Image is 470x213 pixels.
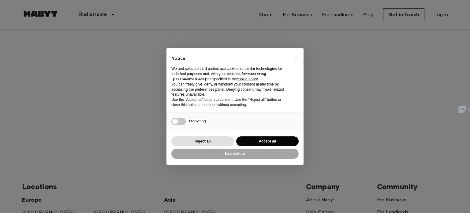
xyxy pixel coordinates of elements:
a: cookie policy [237,77,258,81]
p: Use the “Accept all” button to consent. Use the “Reject all” button or close this notice to conti... [171,97,289,108]
span: × [295,54,297,62]
strong: “marketing (personalized ads)” [171,71,266,81]
p: We and selected third parties use cookies or similar technologies for technical purposes and, wit... [171,66,289,82]
p: You can freely give, deny, or withdraw your consent at any time by accessing the preferences pane... [171,82,289,97]
h2: Notice [171,55,289,62]
button: Learn more [171,149,299,159]
button: Close this notice [291,53,300,63]
button: Reject all [171,136,234,146]
button: Accept all [236,136,299,146]
span: Marketing [189,119,206,123]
